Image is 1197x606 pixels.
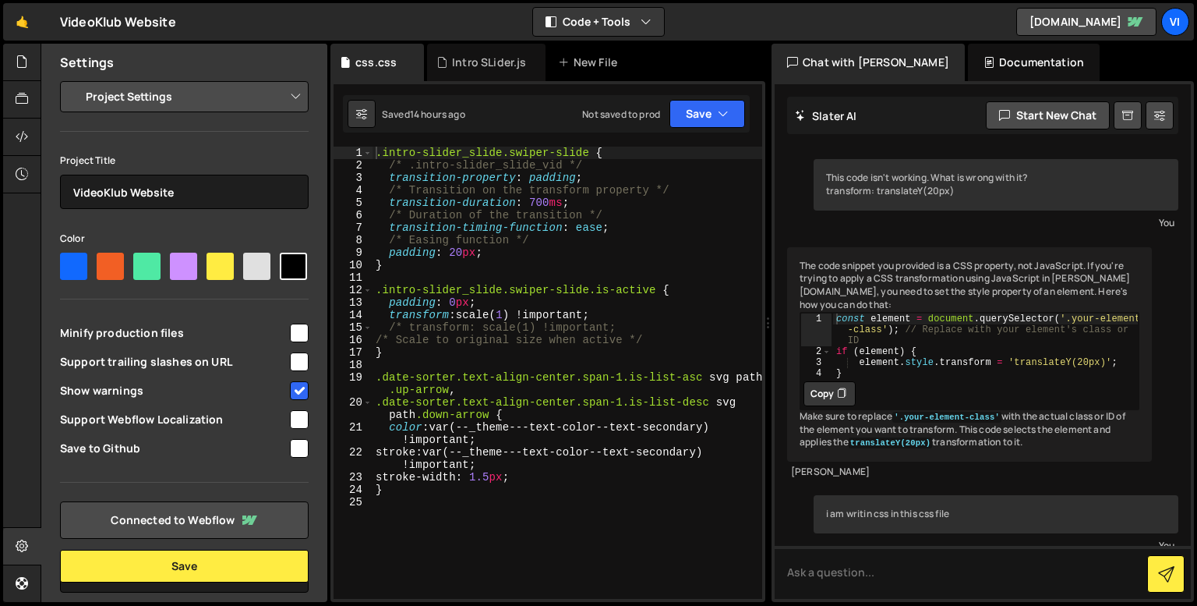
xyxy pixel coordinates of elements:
label: Color [60,231,85,246]
div: 4 [334,184,373,197]
label: Project Title [60,153,115,168]
a: 🤙 [3,3,41,41]
div: VideoKlub Website [60,12,176,31]
div: [PERSON_NAME] [791,466,1148,479]
code: '.your-element-class' [892,412,1001,423]
div: 23 [334,471,373,484]
div: 3 [334,172,373,184]
div: 20 [334,396,373,421]
code: translateY(20px) [849,438,932,448]
div: 3 [801,357,832,368]
div: 14 [334,309,373,321]
div: 12 [334,284,373,296]
button: Save [60,550,309,583]
div: 15 [334,321,373,334]
div: Intro SLider.js [452,55,526,70]
div: The code snippet you provided is a CSS property, not JavaScript. If you're trying to apply a CSS ... [787,247,1152,462]
div: 13 [334,296,373,309]
div: 1 [801,314,832,346]
button: Code + Tools [533,8,664,36]
div: 11 [334,271,373,284]
a: Connected to Webflow [60,501,309,539]
div: 6 [334,209,373,221]
div: 2 [334,159,373,172]
div: 14 hours ago [410,108,465,121]
div: css.css [355,55,397,70]
span: Support Webflow Localization [60,412,288,427]
a: [DOMAIN_NAME] [1016,8,1156,36]
div: 21 [334,421,373,446]
div: Not saved to prod [582,108,660,121]
span: Minify production files [60,325,288,341]
div: 9 [334,246,373,259]
span: Save to Github [60,441,288,456]
div: 24 [334,484,373,496]
div: 25 [334,496,373,509]
div: 10 [334,259,373,271]
div: Documentation [968,44,1100,81]
div: You [817,537,1174,554]
h2: Slater AI [795,108,857,123]
div: 7 [334,221,373,234]
div: 17 [334,346,373,359]
div: This code isn't working. What is wrong with it? transform: translateY(20px) [814,159,1178,211]
div: i am writin css in this css file [814,495,1178,533]
div: 16 [334,334,373,346]
div: 5 [334,197,373,209]
div: 8 [334,234,373,246]
div: New File [558,55,623,70]
div: 18 [334,359,373,371]
div: Chat with [PERSON_NAME] [772,44,965,81]
div: You [817,214,1174,231]
button: Copy [803,381,856,406]
div: 4 [801,368,832,379]
a: Vi [1161,8,1189,36]
div: Saved [382,108,465,121]
button: Save [669,100,745,128]
div: 2 [801,346,832,357]
input: Project name [60,175,309,209]
div: 19 [334,371,373,396]
button: Start new chat [986,101,1110,129]
div: 1 [334,147,373,159]
span: Show warnings [60,383,288,399]
div: 22 [334,446,373,471]
span: Support trailing slashes on URL [60,354,288,370]
h2: Settings [60,54,114,71]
